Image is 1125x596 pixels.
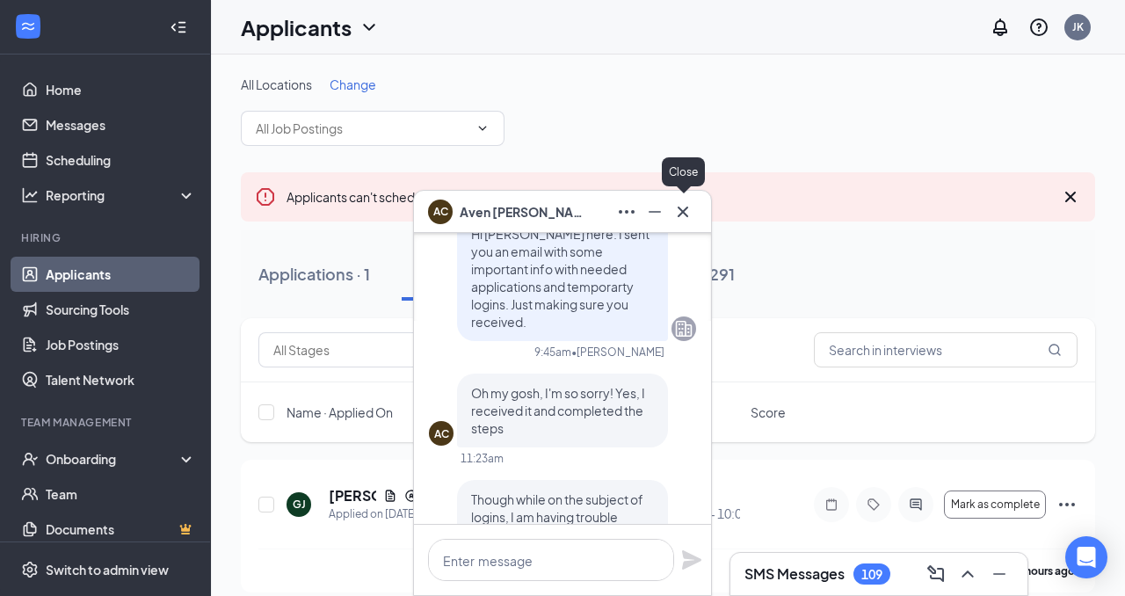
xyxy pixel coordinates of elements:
[46,186,197,204] div: Reporting
[534,345,571,360] div: 9:45am
[985,560,1013,588] button: Minimize
[669,198,697,226] button: Cross
[404,489,418,503] svg: Reapply
[673,318,694,339] svg: Company
[922,560,950,588] button: ComposeMessage
[46,450,181,468] div: Onboarding
[46,327,196,362] a: Job Postings
[863,498,884,512] svg: Tag
[46,561,169,578] div: Switch to admin view
[644,201,665,222] svg: Minimize
[662,157,705,186] div: Close
[46,512,196,547] a: DocumentsCrown
[258,263,370,285] div: Applications · 1
[990,17,1011,38] svg: Notifications
[461,451,504,466] div: 11:23am
[287,189,638,205] span: Applicants can't schedule interviews.
[255,186,276,207] svg: Error
[861,567,882,582] div: 109
[751,403,786,421] span: Score
[46,142,196,178] a: Scheduling
[46,257,196,292] a: Applicants
[616,201,637,222] svg: Ellipses
[1072,19,1084,34] div: JK
[241,76,312,92] span: All Locations
[957,563,978,585] svg: ChevronUp
[471,491,643,578] span: Though while on the subject of logins, I am having trouble setting up my Slack app. My sister tri...
[46,292,196,327] a: Sourcing Tools
[21,230,192,245] div: Hiring
[944,491,1046,519] button: Mark as complete
[330,76,376,92] span: Change
[170,18,187,36] svg: Collapse
[681,549,702,571] svg: Plane
[475,121,490,135] svg: ChevronDown
[925,563,947,585] svg: ComposeMessage
[241,12,352,42] h1: Applicants
[21,415,192,430] div: Team Management
[293,497,306,512] div: GJ
[571,345,664,360] span: • [PERSON_NAME]
[46,362,196,397] a: Talent Network
[287,403,393,421] span: Name · Applied On
[498,189,638,205] a: Add your availability now
[46,107,196,142] a: Messages
[1028,17,1049,38] svg: QuestionInfo
[821,498,842,512] svg: Note
[21,561,39,578] svg: Settings
[814,332,1078,367] input: Search in interviews
[613,198,641,226] button: Ellipses
[256,119,468,138] input: All Job Postings
[989,563,1010,585] svg: Minimize
[1065,536,1107,578] div: Open Intercom Messenger
[383,489,397,503] svg: Document
[1011,564,1075,578] b: 16 hours ago
[460,202,583,222] span: Aven [PERSON_NAME]
[1048,343,1062,357] svg: MagnifyingGlass
[744,564,845,584] h3: SMS Messages
[329,486,376,505] h5: [PERSON_NAME]
[46,72,196,107] a: Home
[672,201,693,222] svg: Cross
[434,426,449,441] div: AC
[21,186,39,204] svg: Analysis
[1056,494,1078,515] svg: Ellipses
[21,450,39,468] svg: UserCheck
[951,498,1040,511] span: Mark as complete
[905,498,926,512] svg: ActiveChat
[359,17,380,38] svg: ChevronDown
[19,18,37,35] svg: WorkstreamLogo
[329,505,418,523] div: Applied on [DATE]
[471,385,645,436] span: Oh my gosh, I'm so sorry! Yes, I received it and completed the steps
[273,340,433,360] input: All Stages
[954,560,982,588] button: ChevronUp
[46,476,196,512] a: Team
[641,198,669,226] button: Minimize
[1060,186,1081,207] svg: Cross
